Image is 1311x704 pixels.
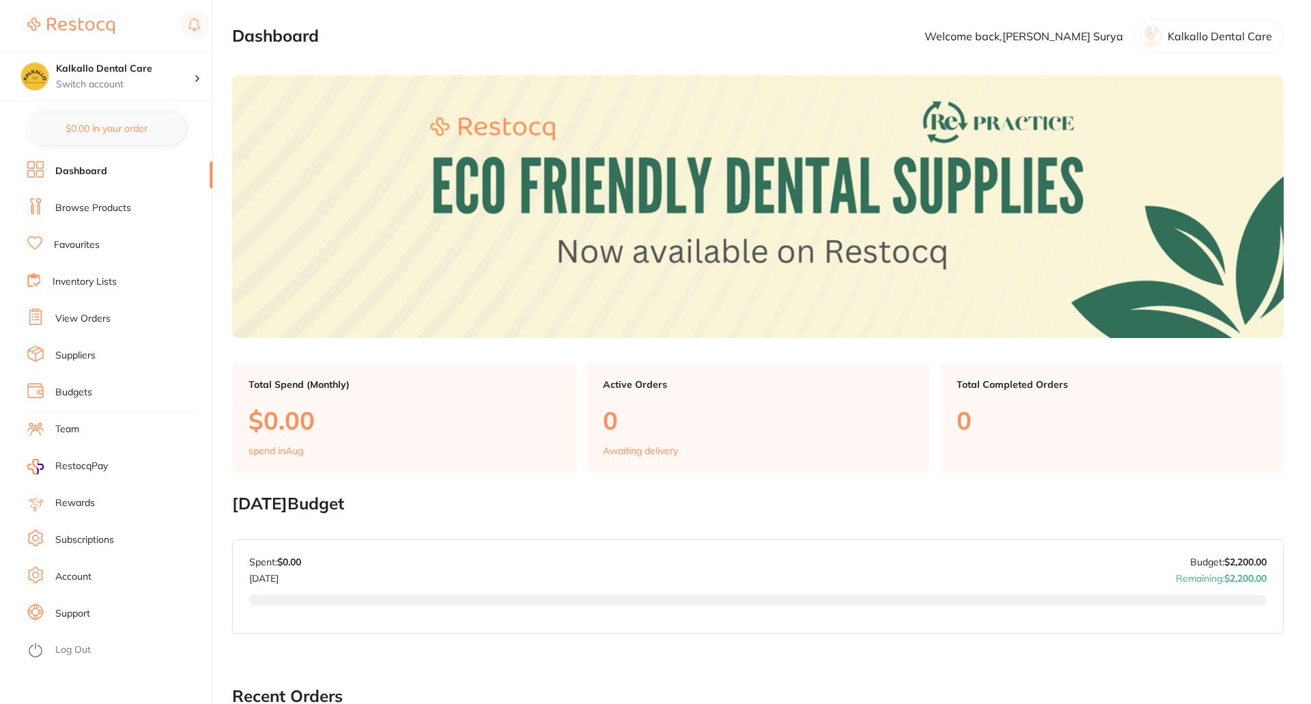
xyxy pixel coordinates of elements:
[27,459,44,475] img: RestocqPay
[249,445,303,456] p: spend in Aug
[56,78,194,91] p: Switch account
[55,607,90,621] a: Support
[249,379,559,390] p: Total Spend (Monthly)
[27,640,208,662] button: Log Out
[232,494,1284,513] h2: [DATE] Budget
[1190,557,1267,567] p: Budget:
[249,567,301,584] p: [DATE]
[27,459,108,475] a: RestocqPay
[603,406,914,434] p: 0
[1224,572,1267,585] strong: $2,200.00
[587,363,930,473] a: Active Orders0Awaiting delivery
[55,460,108,473] span: RestocqPay
[1224,556,1267,568] strong: $2,200.00
[232,363,576,473] a: Total Spend (Monthly)$0.00spend inAug
[55,423,79,436] a: Team
[53,275,117,289] a: Inventory Lists
[27,112,185,145] button: $0.00 in your order
[55,570,91,584] a: Account
[55,312,111,326] a: View Orders
[249,557,301,567] p: Spent:
[1168,30,1272,42] p: Kalkallo Dental Care
[21,63,48,90] img: Kalkallo Dental Care
[56,62,194,76] h4: Kalkallo Dental Care
[27,10,115,42] a: Restocq Logo
[277,556,301,568] strong: $0.00
[55,643,91,657] a: Log Out
[940,363,1284,473] a: Total Completed Orders0
[55,386,92,399] a: Budgets
[55,496,95,510] a: Rewards
[603,445,678,456] p: Awaiting delivery
[957,406,1267,434] p: 0
[27,18,115,34] img: Restocq Logo
[957,379,1267,390] p: Total Completed Orders
[1176,567,1267,584] p: Remaining:
[232,75,1284,338] img: Dashboard
[603,379,914,390] p: Active Orders
[55,165,107,178] a: Dashboard
[249,406,559,434] p: $0.00
[55,533,114,547] a: Subscriptions
[55,201,131,215] a: Browse Products
[925,30,1123,42] p: Welcome back, [PERSON_NAME] Surya
[54,238,100,252] a: Favourites
[232,27,319,46] h2: Dashboard
[55,349,96,363] a: Suppliers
